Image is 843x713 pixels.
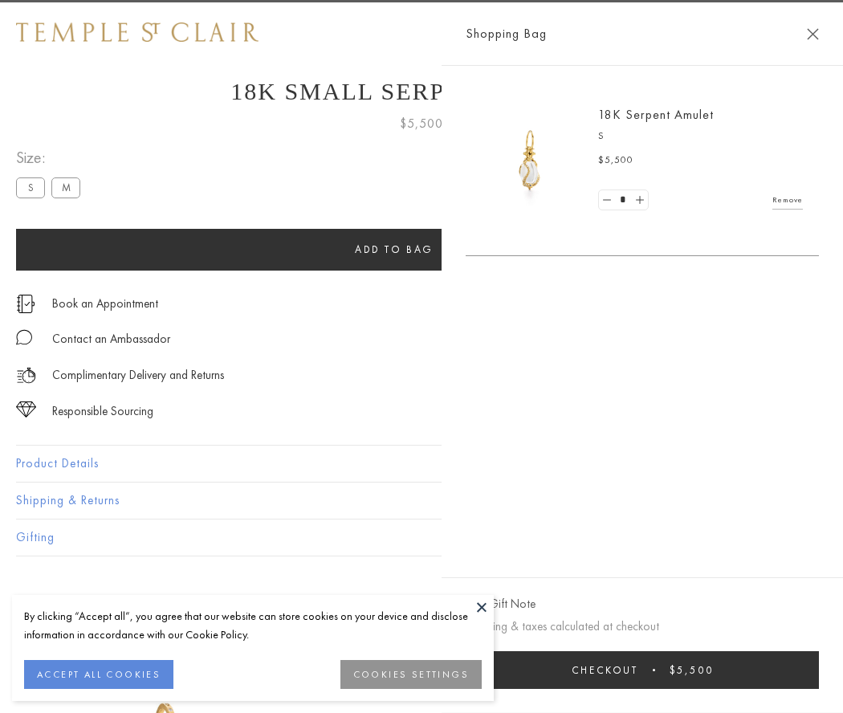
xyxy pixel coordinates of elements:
[807,28,819,40] button: Close Shopping Bag
[572,663,638,677] span: Checkout
[16,519,827,556] button: Gifting
[466,594,536,614] button: Add Gift Note
[16,401,36,418] img: icon_sourcing.svg
[599,190,615,210] a: Set quantity to 0
[466,651,819,689] button: Checkout $5,500
[772,191,803,209] a: Remove
[670,663,714,677] span: $5,500
[24,660,173,689] button: ACCEPT ALL COOKIES
[16,177,45,198] label: S
[466,23,547,44] span: Shopping Bag
[16,229,772,271] button: Add to bag
[52,401,153,422] div: Responsible Sourcing
[400,113,443,134] span: $5,500
[16,145,87,171] span: Size:
[16,295,35,313] img: icon_appointment.svg
[52,329,170,349] div: Contact an Ambassador
[598,128,803,145] p: S
[16,365,36,385] img: icon_delivery.svg
[598,106,714,123] a: 18K Serpent Amulet
[52,365,224,385] p: Complimentary Delivery and Returns
[340,660,482,689] button: COOKIES SETTINGS
[24,607,482,644] div: By clicking “Accept all”, you agree that our website can store cookies on your device and disclos...
[482,112,578,209] img: P51836-E11SERPPV
[16,22,259,42] img: Temple St. Clair
[51,177,80,198] label: M
[598,153,633,169] span: $5,500
[16,329,32,345] img: MessageIcon-01_2.svg
[16,78,827,105] h1: 18K Small Serpent Amulet
[466,617,819,637] p: Shipping & taxes calculated at checkout
[16,483,827,519] button: Shipping & Returns
[631,190,647,210] a: Set quantity to 2
[52,295,158,312] a: Book an Appointment
[16,446,827,482] button: Product Details
[355,242,434,256] span: Add to bag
